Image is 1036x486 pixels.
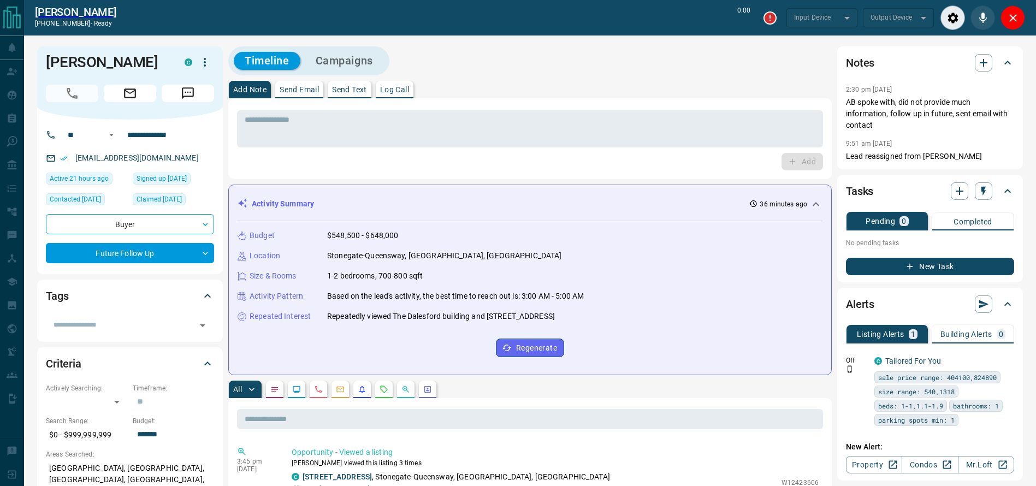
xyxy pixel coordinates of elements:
[314,385,323,394] svg: Calls
[133,416,214,426] p: Budget:
[911,330,915,338] p: 1
[878,400,943,411] span: beds: 1-1,1.1-1.9
[50,173,109,184] span: Active 21 hours ago
[270,385,279,394] svg: Notes
[1001,5,1025,30] div: Close
[857,330,904,338] p: Listing Alerts
[252,198,314,210] p: Activity Summary
[234,52,300,70] button: Timeline
[878,414,955,425] span: parking spots min: 1
[970,5,995,30] div: Mute
[401,385,410,394] svg: Opportunities
[292,458,819,468] p: [PERSON_NAME] viewed this listing 3 times
[846,355,868,365] p: Off
[105,128,118,141] button: Open
[953,400,999,411] span: bathrooms: 1
[999,330,1003,338] p: 0
[846,151,1014,162] p: Lead reassigned from [PERSON_NAME]
[940,330,992,338] p: Building Alerts
[137,173,187,184] span: Signed up [DATE]
[846,54,874,72] h2: Notes
[760,199,807,209] p: 36 minutes ago
[846,291,1014,317] div: Alerts
[292,473,299,481] div: condos.ca
[358,385,366,394] svg: Listing Alerts
[237,465,275,473] p: [DATE]
[846,258,1014,275] button: New Task
[233,86,267,93] p: Add Note
[327,311,555,322] p: Repeatedly viewed The Dalesford building and [STREET_ADDRESS]
[846,182,873,200] h2: Tasks
[327,250,562,262] p: Stonegate-Queensway, [GEOGRAPHIC_DATA], [GEOGRAPHIC_DATA]
[846,50,1014,76] div: Notes
[496,339,564,357] button: Regenerate
[46,243,214,263] div: Future Follow Up
[162,85,214,102] span: Message
[846,456,902,473] a: Property
[878,386,955,397] span: size range: 540,1318
[902,456,958,473] a: Condos
[958,456,1014,473] a: Mr.Loft
[46,355,81,372] h2: Criteria
[885,357,941,365] a: Tailored For You
[237,458,275,465] p: 3:45 pm
[46,416,127,426] p: Search Range:
[50,194,101,205] span: Contacted [DATE]
[133,173,214,188] div: Tue Sep 25 2018
[874,357,882,365] div: condos.ca
[866,217,895,225] p: Pending
[185,58,192,66] div: condos.ca
[846,97,1014,131] p: AB spoke with, did not provide much information, follow up in future, sent email with contact
[250,270,297,282] p: Size & Rooms
[250,250,280,262] p: Location
[292,385,301,394] svg: Lead Browsing Activity
[332,86,367,93] p: Send Text
[75,153,199,162] a: [EMAIL_ADDRESS][DOMAIN_NAME]
[46,173,127,188] div: Mon Oct 13 2025
[846,441,1014,453] p: New Alert:
[233,386,242,393] p: All
[423,385,432,394] svg: Agent Actions
[380,86,409,93] p: Log Call
[327,230,399,241] p: $548,500 - $648,000
[46,383,127,393] p: Actively Searching:
[954,218,992,226] p: Completed
[327,291,584,302] p: Based on the lead's activity, the best time to reach out is: 3:00 AM - 5:00 AM
[94,20,113,27] span: ready
[303,472,372,481] a: [STREET_ADDRESS]
[46,351,214,377] div: Criteria
[137,194,182,205] span: Claimed [DATE]
[46,283,214,309] div: Tags
[280,86,319,93] p: Send Email
[46,193,127,209] div: Tue Apr 04 2023
[292,447,819,458] p: Opportunity - Viewed a listing
[303,471,610,483] p: , Stonegate-Queensway, [GEOGRAPHIC_DATA], [GEOGRAPHIC_DATA]
[846,295,874,313] h2: Alerts
[60,155,68,162] svg: Email Verified
[104,85,156,102] span: Email
[940,5,965,30] div: Audio Settings
[737,5,750,30] p: 0:00
[35,5,116,19] a: [PERSON_NAME]
[250,291,303,302] p: Activity Pattern
[46,287,68,305] h2: Tags
[327,270,423,282] p: 1-2 bedrooms, 700-800 sqft
[195,318,210,333] button: Open
[46,214,214,234] div: Buyer
[902,217,906,225] p: 0
[846,140,892,147] p: 9:51 am [DATE]
[250,230,275,241] p: Budget
[846,235,1014,251] p: No pending tasks
[305,52,384,70] button: Campaigns
[133,383,214,393] p: Timeframe:
[846,178,1014,204] div: Tasks
[46,426,127,444] p: $0 - $999,999,999
[46,449,214,459] p: Areas Searched:
[46,85,98,102] span: Call
[336,385,345,394] svg: Emails
[238,194,822,214] div: Activity Summary36 minutes ago
[878,372,997,383] span: sale price range: 404100,824890
[380,385,388,394] svg: Requests
[46,54,168,71] h1: [PERSON_NAME]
